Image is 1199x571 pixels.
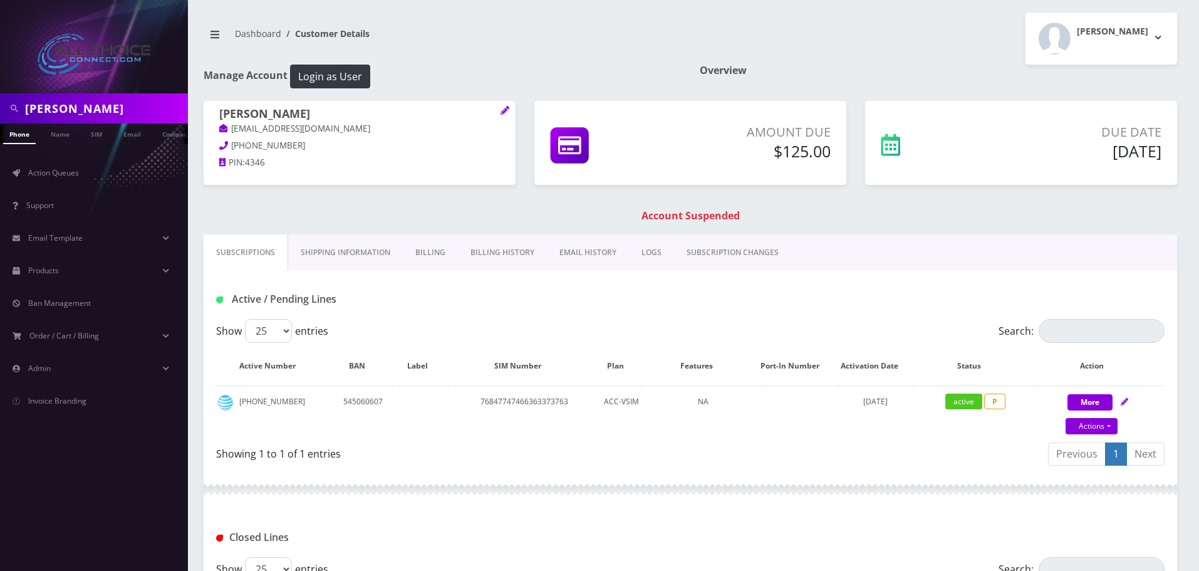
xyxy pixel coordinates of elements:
[28,298,91,308] span: Ban Management
[397,348,451,384] th: Label: activate to sort column ascending
[288,68,370,82] a: Login as User
[217,395,233,411] img: at&t.png
[1105,443,1127,466] a: 1
[204,65,681,88] h1: Manage Account
[44,123,76,143] a: Name
[1039,319,1165,343] input: Search:
[3,123,36,144] a: Phone
[216,535,223,542] img: Closed Lines
[547,234,629,271] a: EMAIL HISTORY
[207,210,1174,222] h1: Account Suspended
[28,233,83,243] span: Email Template
[290,65,370,88] button: Login as User
[156,123,198,143] a: Company
[452,385,596,436] td: 76847747466363373763
[1126,443,1165,466] a: Next
[629,234,674,271] a: LOGS
[452,348,596,384] th: SIM Number: activate to sort column ascending
[245,319,292,343] select: Showentries
[919,348,1031,384] th: Status: activate to sort column ascending
[25,97,185,120] input: Search in Company
[1032,348,1163,384] th: Action: activate to sort column ascending
[675,123,831,142] p: Amount Due
[647,348,759,384] th: Features: activate to sort column ascending
[216,441,681,461] div: Showing 1 to 1 of 1 entries
[834,348,918,384] th: Activation Date: activate to sort column ascending
[26,200,54,211] span: Support
[281,27,370,40] li: Customer Details
[235,28,281,39] a: Dashboard
[204,234,288,271] a: Subscriptions
[28,265,59,276] span: Products
[28,167,79,178] span: Action Queues
[598,385,646,436] td: ACC-VSIM
[647,385,759,436] td: NA
[1066,418,1118,434] a: Actions
[999,319,1165,343] label: Search:
[216,532,520,543] h1: Closed Lines
[598,348,646,384] th: Plan: activate to sort column ascending
[28,363,51,374] span: Admin
[245,157,265,168] span: 4346
[216,319,328,343] label: Show entries
[1077,26,1148,37] h2: [PERSON_NAME]
[29,330,99,341] span: Order / Cart / Billing
[675,142,831,160] h5: $125.00
[117,123,147,143] a: Email
[85,123,108,143] a: SIM
[219,123,370,135] a: [EMAIL_ADDRESS][DOMAIN_NAME]
[945,394,982,409] span: active
[760,348,833,384] th: Port-In Number: activate to sort column ascending
[1025,13,1177,65] button: [PERSON_NAME]
[1048,443,1106,466] a: Previous
[863,396,888,407] span: [DATE]
[217,385,330,436] td: [PHONE_NUMBER]
[980,123,1161,142] p: Due Date
[984,394,1005,409] span: P
[219,157,245,169] a: PIN:
[403,234,458,271] a: Billing
[331,385,395,436] td: 545060607
[700,65,1177,76] h1: Overview
[458,234,547,271] a: Billing History
[204,21,681,56] nav: breadcrumb
[231,140,305,151] span: [PHONE_NUMBER]
[217,348,330,384] th: Active Number: activate to sort column ascending
[28,396,86,406] span: Invoice Branding
[674,234,791,271] a: SUBSCRIPTION CHANGES
[38,34,150,75] img: All Choice Connect
[1067,394,1113,411] button: More
[219,107,500,122] h1: [PERSON_NAME]
[980,142,1161,160] h5: [DATE]
[288,234,403,271] a: Shipping Information
[216,296,223,303] img: Active / Pending Lines
[331,348,395,384] th: BAN: activate to sort column ascending
[216,293,520,305] h1: Active / Pending Lines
